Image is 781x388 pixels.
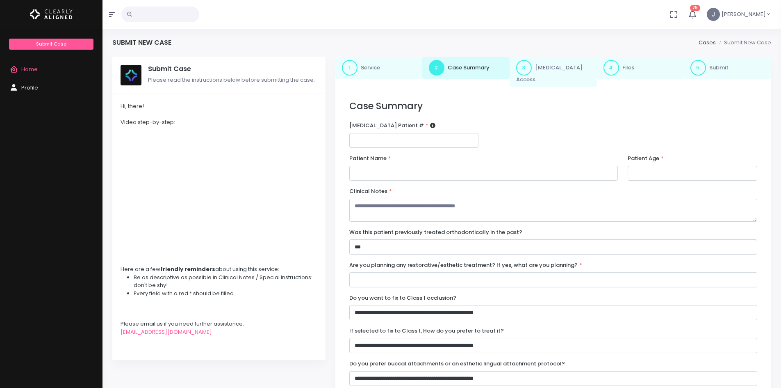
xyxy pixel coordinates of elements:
[121,320,317,328] div: Please email us if you need further assistance:
[342,60,357,76] span: 1.
[690,5,700,11] span: 28
[21,84,38,92] span: Profile
[422,57,510,79] a: 2.Case Summary
[707,8,720,21] span: J
[9,39,93,50] a: Submit Case
[628,154,664,163] label: Patient Age
[335,57,423,79] a: 1.Service
[510,57,597,87] a: 3.[MEDICAL_DATA] Access
[716,39,771,47] li: Submit New Case
[148,65,317,73] h5: Submit Case
[134,273,317,289] li: Be as descriptive as possible in Clinical Notes / Special Instructions: don't be shy!
[160,265,215,273] strong: friendly reminders
[112,39,171,46] h4: Submit New Case
[429,60,444,76] span: 2.
[349,228,522,236] label: Was this patient previously treated orthodontically in the past?
[121,328,212,336] a: [EMAIL_ADDRESS][DOMAIN_NAME]
[349,327,504,335] label: If selected to fix to Class 1, How do you prefer to treat it?
[121,102,317,110] div: Hi, there!
[30,6,73,23] img: Logo Horizontal
[349,261,582,269] label: Are you planning any restorative/esthetic treatment? If yes, what are you planning?
[349,154,391,163] label: Patient Name
[21,65,38,73] span: Home
[603,60,619,76] span: 4.
[36,41,66,47] span: Submit Case
[699,39,716,46] a: Cases
[597,57,684,79] a: 4.Files
[121,265,317,273] div: Here are a few about using this service:
[690,60,706,76] span: 5.
[349,101,757,112] h3: Case Summary
[349,360,565,368] label: Do you prefer buccal attachments or an esthetic lingual attachment protocol?
[349,187,392,195] label: Clinical Notes
[722,10,766,18] span: [PERSON_NAME]
[134,289,317,298] li: Every field with a red * should be filled.
[121,118,317,126] div: Video step-by-step:
[349,122,435,130] label: [MEDICAL_DATA] Patient #
[148,76,315,84] span: Please read the instructions below before submitting the case.
[684,57,771,79] a: 5.Submit
[349,294,456,302] label: Do you want to fix to Class 1 occlusion?
[516,60,532,76] span: 3.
